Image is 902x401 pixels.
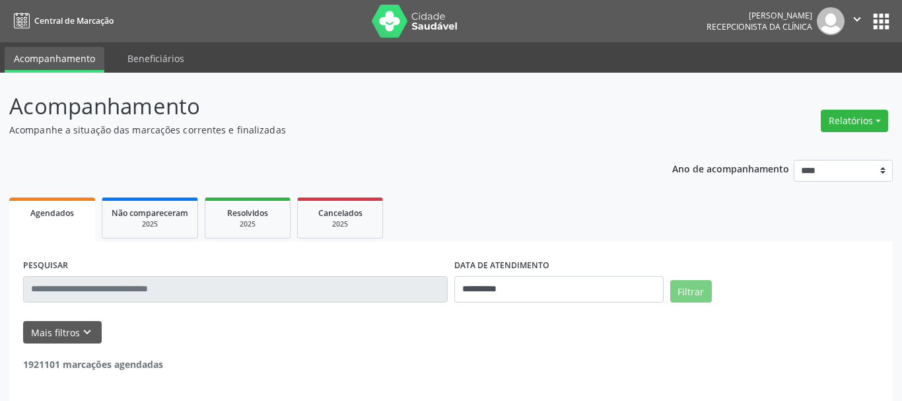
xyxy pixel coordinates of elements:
i: keyboard_arrow_down [80,325,94,340]
div: 2025 [307,219,373,229]
span: Agendados [30,207,74,219]
p: Ano de acompanhamento [672,160,789,176]
a: Beneficiários [118,47,193,70]
span: Central de Marcação [34,15,114,26]
p: Acompanhe a situação das marcações correntes e finalizadas [9,123,628,137]
label: PESQUISAR [23,256,68,276]
div: [PERSON_NAME] [707,10,812,21]
button: apps [870,10,893,33]
span: Não compareceram [112,207,188,219]
button: Mais filtroskeyboard_arrow_down [23,321,102,344]
div: 2025 [112,219,188,229]
div: 2025 [215,219,281,229]
p: Acompanhamento [9,90,628,123]
a: Central de Marcação [9,10,114,32]
button:  [845,7,870,35]
a: Acompanhamento [5,47,104,73]
button: Filtrar [670,280,712,303]
span: Recepcionista da clínica [707,21,812,32]
i:  [850,12,864,26]
strong: 1921101 marcações agendadas [23,358,163,371]
span: Resolvidos [227,207,268,219]
label: DATA DE ATENDIMENTO [454,256,549,276]
span: Cancelados [318,207,363,219]
button: Relatórios [821,110,888,132]
img: img [817,7,845,35]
